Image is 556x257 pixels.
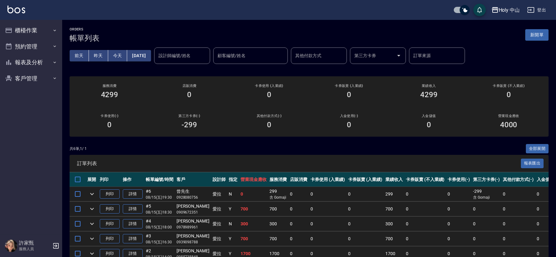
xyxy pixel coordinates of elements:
[2,54,60,70] button: 報表及分析
[144,172,175,187] th: 帳單編號/時間
[420,90,438,99] h3: 4299
[177,218,209,224] div: [PERSON_NAME]
[404,217,446,231] td: 0
[70,27,99,31] h2: ORDERS
[157,114,222,118] h2: 第三方卡券(-)
[87,234,97,243] button: expand row
[144,217,175,231] td: #4
[177,248,209,254] div: [PERSON_NAME]
[237,84,302,88] h2: 卡券使用 (入業績)
[347,120,351,129] h3: 0
[227,232,239,246] td: Y
[476,114,541,118] h2: 營業現金應收
[404,172,446,187] th: 卡券販賣 (不入業績)
[77,114,142,118] h2: 卡券使用(-)
[227,172,239,187] th: 指定
[427,120,431,129] h3: 0
[446,172,471,187] th: 卡券使用(-)
[144,232,175,246] td: #3
[5,240,17,252] img: Person
[77,160,521,167] span: 訂單列表
[521,159,544,168] button: 報表匯出
[473,4,486,16] button: save
[396,84,461,88] h2: 業績收入
[309,217,347,231] td: 0
[2,22,60,38] button: 櫃檯作業
[446,202,471,216] td: 0
[309,172,347,187] th: 卡券使用 (入業績)
[288,172,309,187] th: 店販消費
[211,187,227,201] td: 愛拉
[404,202,446,216] td: 0
[525,29,549,41] button: 新開單
[146,224,173,230] p: 08/15 (五) 18:00
[347,202,384,216] td: 0
[77,84,142,88] h3: 服務消費
[471,172,501,187] th: 第三方卡券(-)
[309,232,347,246] td: 0
[182,120,197,129] h3: -299
[177,224,209,230] p: 0978989961
[175,172,211,187] th: 客戶
[288,232,309,246] td: 0
[476,84,541,88] h2: 卡券販賣 (不入業績)
[471,202,501,216] td: 0
[177,195,209,200] p: 0928080756
[144,187,175,201] td: #6
[267,90,271,99] h3: 0
[211,172,227,187] th: 設計師
[384,202,404,216] td: 700
[2,70,60,87] button: 客戶管理
[89,50,108,61] button: 昨天
[177,188,209,195] div: 曾先生
[123,234,143,244] a: 詳情
[100,234,120,244] button: 列印
[384,172,404,187] th: 業績收入
[123,219,143,229] a: 詳情
[288,217,309,231] td: 0
[288,187,309,201] td: 0
[501,202,535,216] td: 0
[507,90,511,99] h3: 0
[123,204,143,214] a: 詳情
[70,146,87,151] p: 共 6 筆, 1 / 1
[211,217,227,231] td: 愛拉
[108,50,127,61] button: 今天
[177,210,209,215] p: 0909672351
[384,217,404,231] td: 300
[347,217,384,231] td: 0
[100,204,120,214] button: 列印
[525,32,549,38] a: 新開單
[471,232,501,246] td: 0
[525,4,549,16] button: 登出
[70,50,89,61] button: 前天
[268,172,288,187] th: 服務消費
[127,50,151,61] button: [DATE]
[347,90,351,99] h3: 0
[501,232,535,246] td: 0
[227,202,239,216] td: Y
[347,172,384,187] th: 卡券販賣 (入業績)
[500,120,517,129] h3: 4000
[157,84,222,88] h2: 店販消費
[239,187,268,201] td: 0
[501,172,535,187] th: 其他付款方式(-)
[288,202,309,216] td: 0
[237,114,302,118] h2: 其他付款方式(-)
[347,187,384,201] td: 0
[146,239,173,245] p: 08/15 (五) 16:30
[396,114,461,118] h2: 入金儲值
[316,114,381,118] h2: 入金使用(-)
[177,203,209,210] div: [PERSON_NAME]
[2,38,60,55] button: 預約管理
[7,6,25,13] img: Logo
[101,90,118,99] h3: 4299
[19,240,51,246] h5: 許家甄
[86,172,98,187] th: 展開
[121,172,144,187] th: 操作
[239,172,268,187] th: 營業現金應收
[144,202,175,216] td: #5
[316,84,381,88] h2: 卡券販賣 (入業績)
[177,233,209,239] div: [PERSON_NAME]
[384,232,404,246] td: 700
